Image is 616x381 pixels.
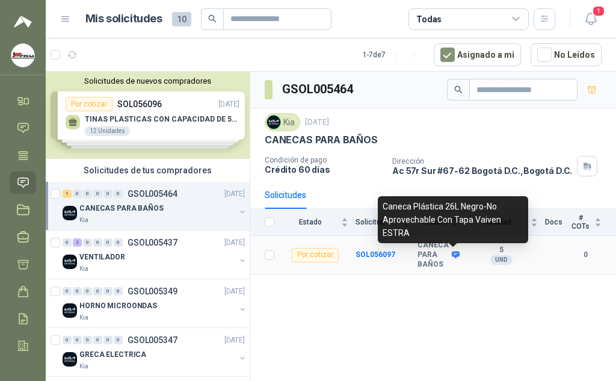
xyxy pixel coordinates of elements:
button: No Leídos [531,43,602,66]
th: Estado [282,209,356,236]
p: [DATE] [224,237,245,249]
div: 0 [83,287,92,296]
button: Asignado a mi [434,43,521,66]
div: 0 [73,190,82,198]
div: 0 [93,190,102,198]
a: 0 0 0 0 0 0 GSOL005347[DATE] Company LogoGRECA ELECTRICAKia [63,333,247,371]
th: Docs [545,209,570,236]
div: 0 [93,336,102,344]
div: Solicitudes [265,188,306,202]
a: 0 0 0 0 0 0 GSOL005349[DATE] Company LogoHORNO MICROONDASKia [63,284,247,323]
div: 0 [114,238,123,247]
p: [DATE] [305,117,329,128]
div: 0 [73,336,82,344]
th: Solicitud [356,209,417,236]
p: HORNO MICROONDAS [79,300,157,312]
img: Company Logo [63,303,77,318]
h1: Mis solicitudes [85,10,162,28]
div: 0 [114,190,123,198]
img: Company Logo [63,352,77,367]
p: [DATE] [224,335,245,346]
div: 0 [83,238,92,247]
p: GSOL005464 [128,190,177,198]
p: Kia [79,215,88,225]
div: 0 [83,190,92,198]
p: GSOL005349 [128,287,177,296]
div: UND [490,255,513,265]
p: GSOL005347 [128,336,177,344]
div: 0 [103,238,112,247]
a: SOL056097 [356,250,395,259]
h3: GSOL005464 [282,80,355,99]
div: 1 - 7 de 7 [363,45,424,64]
img: Logo peakr [14,14,32,29]
a: 0 2 0 0 0 0 GSOL005437[DATE] Company LogoVENTILADORKia [63,235,247,274]
span: search [454,85,463,94]
div: 0 [103,287,112,296]
div: 0 [93,238,102,247]
div: 0 [103,336,112,344]
img: Company Logo [63,255,77,269]
p: GRECA ELECTRICA [79,349,146,361]
p: Ac 57r Sur #67-62 Bogotá D.C. , Bogotá D.C. [392,166,572,176]
span: 1 [592,5,605,17]
b: CANECA PARA BAÑOS [417,241,449,269]
p: [DATE] [224,188,245,200]
p: VENTILADOR [79,252,125,263]
p: Condición de pago [265,156,383,164]
b: 0 [569,249,602,261]
div: Por cotizar [292,248,339,262]
div: Solicitudes de tus compradores [46,159,250,182]
div: Kia [265,113,300,131]
div: 0 [63,287,72,296]
div: 0 [73,287,82,296]
div: 0 [114,336,123,344]
a: 1 0 0 0 0 0 GSOL005464[DATE] Company LogoCANECAS PARA BAÑOSKia [63,187,247,225]
img: Company Logo [63,206,77,220]
p: [DATE] [224,286,245,297]
div: 0 [63,238,72,247]
p: CANECAS PARA BAÑOS [265,134,378,146]
div: 0 [103,190,112,198]
b: 5 [465,246,538,255]
p: Kia [79,264,88,274]
span: Solicitud [356,218,401,226]
p: Kia [79,313,88,323]
div: 1 [63,190,72,198]
div: Todas [416,13,442,26]
div: 0 [83,336,92,344]
img: Company Logo [11,44,34,67]
span: Estado [282,218,339,226]
button: Solicitudes de nuevos compradores [51,76,245,85]
div: 2 [73,238,82,247]
div: 0 [63,336,72,344]
th: # COTs [569,209,616,236]
p: Kia [79,362,88,371]
p: GSOL005437 [128,238,177,247]
button: 1 [580,8,602,30]
p: Crédito 60 días [265,164,383,175]
span: search [208,14,217,23]
span: 10 [172,12,191,26]
div: 0 [93,287,102,296]
p: CANECAS PARA BAÑOS [79,203,164,214]
div: Solicitudes de nuevos compradoresPor cotizarSOL056096[DATE] TINAS PLASTICAS CON CAPACIDAD DE 50 K... [46,72,250,159]
p: Dirección [392,157,572,166]
span: # COTs [569,214,592,231]
div: 0 [114,287,123,296]
img: Company Logo [267,116,280,129]
div: Caneca Plástica 26L Negro-No Aprovechable Con Tapa Vaiven ESTRA [378,196,528,243]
